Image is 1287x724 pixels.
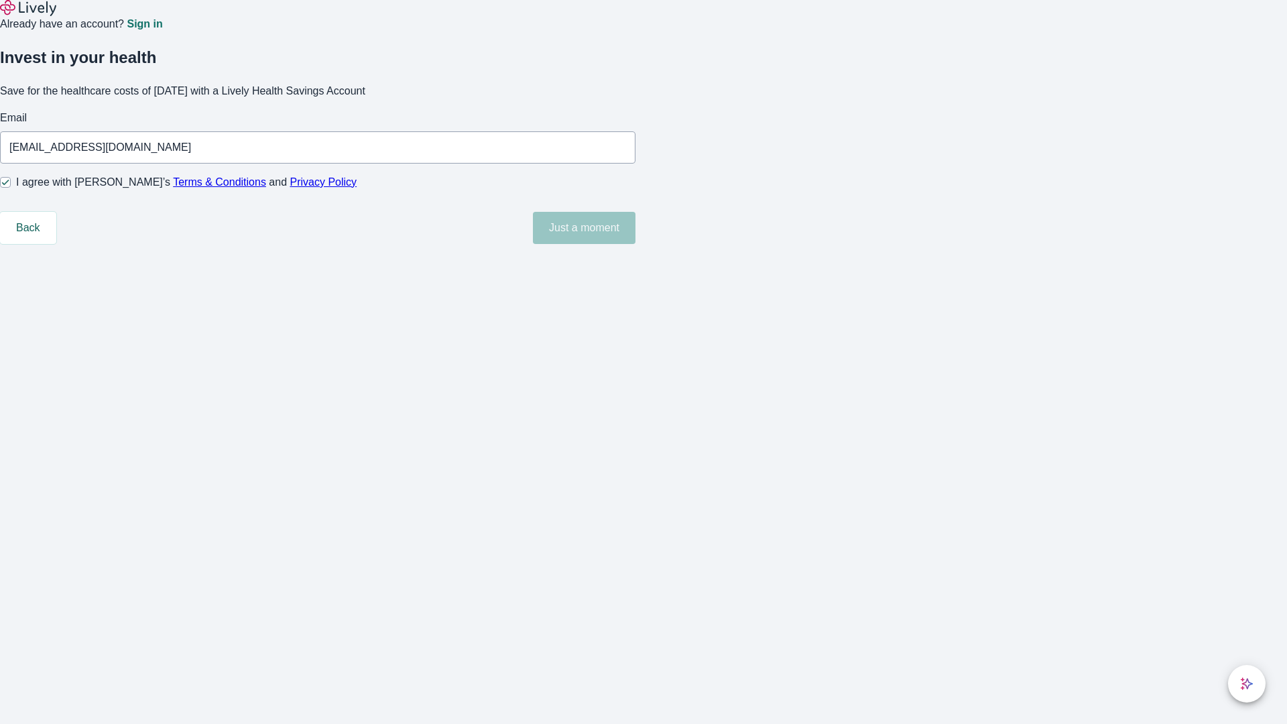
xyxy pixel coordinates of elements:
a: Privacy Policy [290,176,357,188]
a: Terms & Conditions [173,176,266,188]
button: chat [1228,665,1266,703]
span: I agree with [PERSON_NAME]’s and [16,174,357,190]
a: Sign in [127,19,162,29]
svg: Lively AI Assistant [1240,677,1253,690]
